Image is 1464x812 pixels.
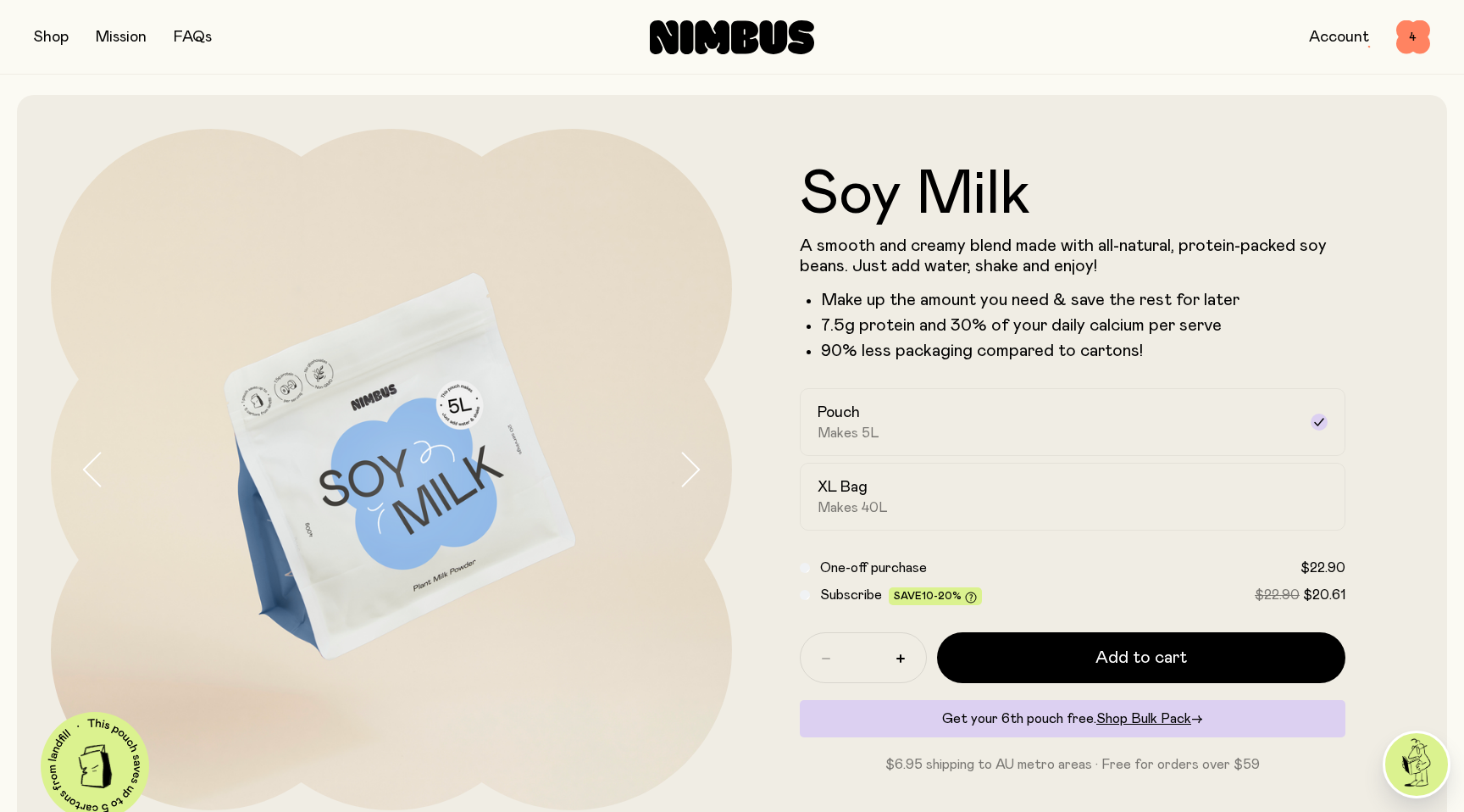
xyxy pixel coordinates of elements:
[800,236,1345,276] p: A smooth and creamy blend made with all-natural, protein-packed soy beans. Just add water, shake ...
[818,477,868,498] h2: XL Bag
[821,315,1345,336] li: 7.5g protein and 30% of your daily calcium per serve
[1096,712,1203,726] a: Shop Bulk Pack→
[922,591,962,601] span: 10-20%
[1396,20,1430,54] button: 4
[800,700,1345,737] div: Get your 6th pouch free.
[800,754,1345,775] p: $6.95 shipping to AU metro areas · Free for orders over $59
[1096,712,1191,726] span: Shop Bulk Pack
[1303,588,1345,602] span: $20.61
[818,403,860,423] h2: Pouch
[96,30,147,45] a: Mission
[174,30,212,45] a: FAQs
[818,425,879,442] span: Makes 5L
[1255,588,1300,602] span: $22.90
[1309,30,1369,45] a: Account
[937,632,1345,683] button: Add to cart
[894,591,977,603] span: Save
[818,499,888,516] span: Makes 40L
[820,561,927,575] span: One-off purchase
[821,341,1345,361] p: 90% less packaging compared to cartons!
[1300,561,1345,575] span: $22.90
[1385,733,1448,796] img: agent
[1095,646,1187,670] span: Add to cart
[820,588,882,602] span: Subscribe
[800,164,1345,225] h1: Soy Milk
[821,290,1345,310] li: Make up the amount you need & save the rest for later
